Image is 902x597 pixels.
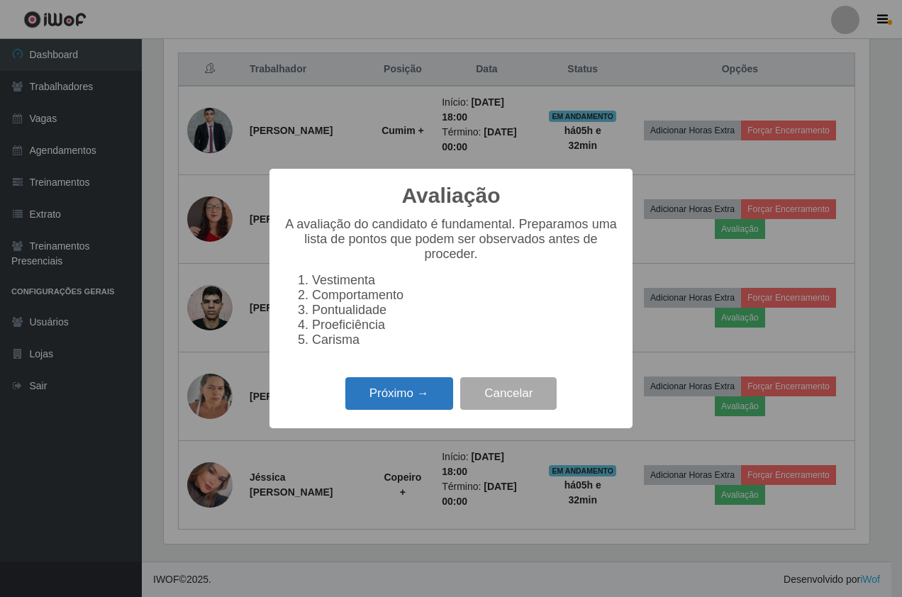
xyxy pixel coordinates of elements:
li: Vestimenta [312,273,618,288]
li: Comportamento [312,288,618,303]
p: A avaliação do candidato é fundamental. Preparamos uma lista de pontos que podem ser observados a... [284,217,618,262]
h2: Avaliação [402,183,501,208]
button: Cancelar [460,377,557,411]
li: Proeficiência [312,318,618,333]
li: Carisma [312,333,618,347]
button: Próximo → [345,377,453,411]
li: Pontualidade [312,303,618,318]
